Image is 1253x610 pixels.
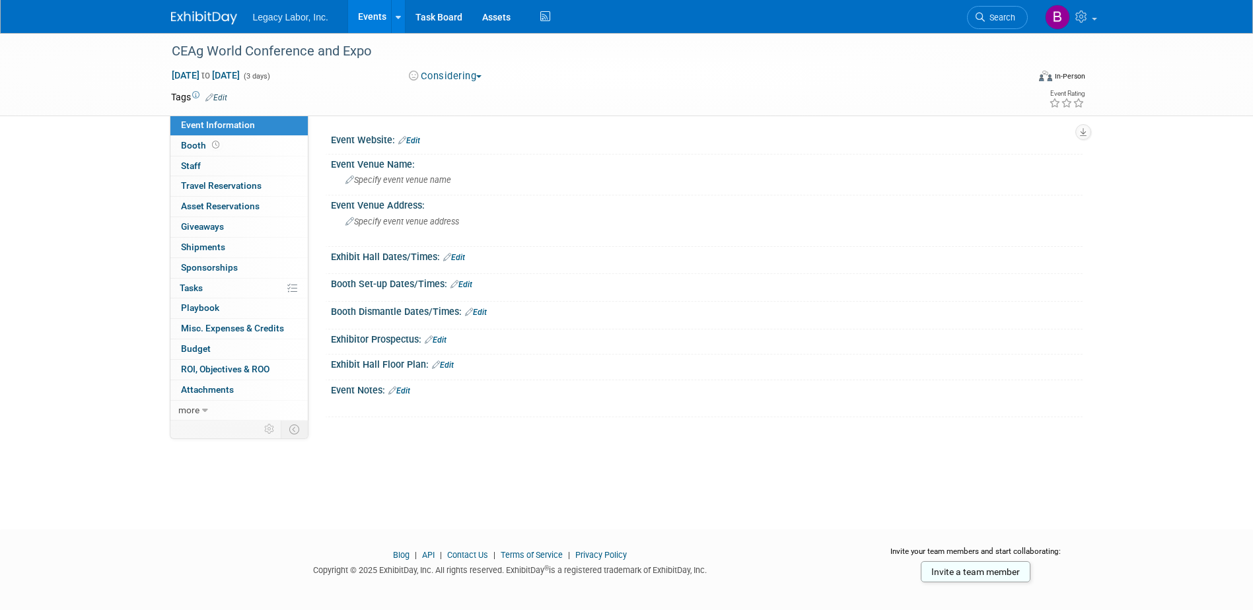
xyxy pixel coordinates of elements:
[170,339,308,359] a: Budget
[181,262,238,273] span: Sponsorships
[393,550,410,560] a: Blog
[170,136,308,156] a: Booth
[170,298,308,318] a: Playbook
[345,217,459,226] span: Specify event venue address
[209,140,222,150] span: Booth not reserved yet
[181,140,222,151] span: Booth
[1039,71,1052,81] img: Format-Inperson.png
[1049,90,1085,97] div: Event Rating
[544,564,549,572] sup: ®
[921,561,1030,582] a: Invite a team member
[331,274,1083,291] div: Booth Set-up Dates/Times:
[412,550,420,560] span: |
[331,247,1083,264] div: Exhibit Hall Dates/Times:
[490,550,499,560] span: |
[181,221,224,232] span: Giveaways
[170,116,308,135] a: Event Information
[170,176,308,196] a: Travel Reservations
[181,364,269,374] span: ROI, Objectives & ROO
[437,550,445,560] span: |
[170,319,308,339] a: Misc. Expenses & Credits
[242,72,270,81] span: (3 days)
[869,546,1083,566] div: Invite your team members and start collaborating:
[181,242,225,252] span: Shipments
[450,280,472,289] a: Edit
[258,421,281,438] td: Personalize Event Tab Strip
[404,69,487,83] button: Considering
[1054,71,1085,81] div: In-Person
[181,302,219,313] span: Playbook
[181,323,284,333] span: Misc. Expenses & Credits
[985,13,1015,22] span: Search
[443,253,465,262] a: Edit
[181,201,260,211] span: Asset Reservations
[422,550,435,560] a: API
[171,11,237,24] img: ExhibitDay
[170,258,308,278] a: Sponsorships
[170,197,308,217] a: Asset Reservations
[170,217,308,237] a: Giveaways
[425,335,447,345] a: Edit
[432,360,454,370] a: Edit
[331,154,1083,171] div: Event Venue Name:
[447,550,488,560] a: Contact Us
[171,69,240,81] span: [DATE] [DATE]
[331,355,1083,372] div: Exhibit Hall Floor Plan:
[331,329,1083,347] div: Exhibitor Prospectus:
[331,195,1083,212] div: Event Venue Address:
[167,40,1008,63] div: CEAg World Conference and Expo
[950,69,1086,88] div: Event Format
[388,386,410,395] a: Edit
[967,6,1028,29] a: Search
[181,160,201,171] span: Staff
[331,380,1083,397] div: Event Notes:
[501,550,563,560] a: Terms of Service
[181,119,255,130] span: Event Information
[180,283,203,293] span: Tasks
[170,401,308,421] a: more
[565,550,573,560] span: |
[253,12,328,22] span: Legacy Labor, Inc.
[345,175,451,185] span: Specify event venue name
[181,180,262,191] span: Travel Reservations
[181,384,234,395] span: Attachments
[281,421,308,438] td: Toggle Event Tabs
[171,561,850,576] div: Copyright © 2025 ExhibitDay, Inc. All rights reserved. ExhibitDay is a registered trademark of Ex...
[1045,5,1070,30] img: Bill Stone
[465,308,487,317] a: Edit
[199,70,212,81] span: to
[331,302,1083,319] div: Booth Dismantle Dates/Times:
[170,238,308,257] a: Shipments
[170,380,308,400] a: Attachments
[331,130,1083,147] div: Event Website:
[205,93,227,102] a: Edit
[170,279,308,298] a: Tasks
[181,343,211,354] span: Budget
[178,405,199,415] span: more
[170,156,308,176] a: Staff
[171,90,227,104] td: Tags
[575,550,627,560] a: Privacy Policy
[170,360,308,380] a: ROI, Objectives & ROO
[398,136,420,145] a: Edit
